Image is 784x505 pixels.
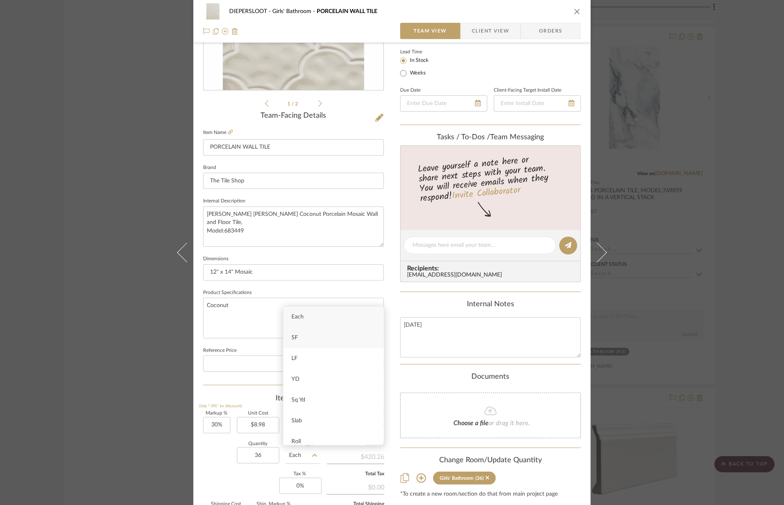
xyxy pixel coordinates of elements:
label: Internal Description [203,199,245,203]
img: Remove from project [232,28,238,35]
div: Change Room/Update Quantity [400,456,581,465]
div: (36) [475,475,484,481]
input: Enter Install Date [494,95,581,112]
span: Each [291,314,304,320]
label: Weeks [408,70,426,77]
label: Item Name [203,129,233,136]
div: Team-Facing Details [203,112,384,121]
label: Reference Price [203,349,237,353]
span: Slab [291,418,302,424]
div: Internal Notes [400,300,581,309]
div: Documents [400,373,581,382]
span: Client View [472,23,509,39]
input: Enter the dimensions of this item [203,264,384,281]
label: Client-Facing Target Install Date [494,88,561,92]
span: DIEPERSLOOT [229,9,272,14]
label: Markup % [203,411,230,415]
label: In Stock [408,57,429,64]
input: Enter Brand [203,173,384,189]
span: YD [291,376,300,382]
label: Quantity [237,442,279,446]
span: Team View [414,23,447,39]
mat-radio-group: Select item type [400,55,442,78]
span: Orders [530,23,572,39]
span: 2 [296,101,300,106]
label: Tax % [279,472,320,476]
span: Recipients: [407,265,577,272]
span: Tasks / To-Dos / [437,134,491,141]
div: *To create a new room/section do that from main project page [400,491,581,498]
label: Total Tax [327,472,384,476]
span: LF [291,356,298,361]
button: close [574,8,581,15]
div: Girls' Bathroom [440,475,473,481]
label: Unit Cost [237,411,279,415]
label: Due Date [400,88,420,92]
a: Invite Collaborator [451,183,521,204]
span: 1 [288,101,292,106]
label: Dimensions [203,257,228,261]
label: Lead Time [400,48,442,55]
span: or drag it here. [488,420,530,426]
div: $420.26 [327,449,384,463]
span: Roll [291,439,301,444]
div: Item Costs [203,393,384,403]
span: SF [291,335,298,340]
span: Girls' Bathroom [272,9,317,14]
label: Product Specifications [203,291,252,295]
label: Brand [203,166,216,170]
div: [EMAIL_ADDRESS][DOMAIN_NAME] [407,272,577,279]
span: Choose a file [453,420,488,426]
span: PORCELAIN WALL TILE [317,9,377,14]
img: 20f0dc2f-0bf5-4099-a19e-7be124b0425c_48x40.jpg [203,3,223,20]
input: Enter Item Name [203,139,384,156]
span: Sq Yd [291,397,305,403]
input: Enter Due Date [400,95,487,112]
div: Leave yourself a note here or share next steps with your team. You will receive emails when they ... [399,151,582,206]
div: team Messaging [400,133,581,142]
div: $0.00 [327,479,384,494]
span: / [292,101,296,106]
